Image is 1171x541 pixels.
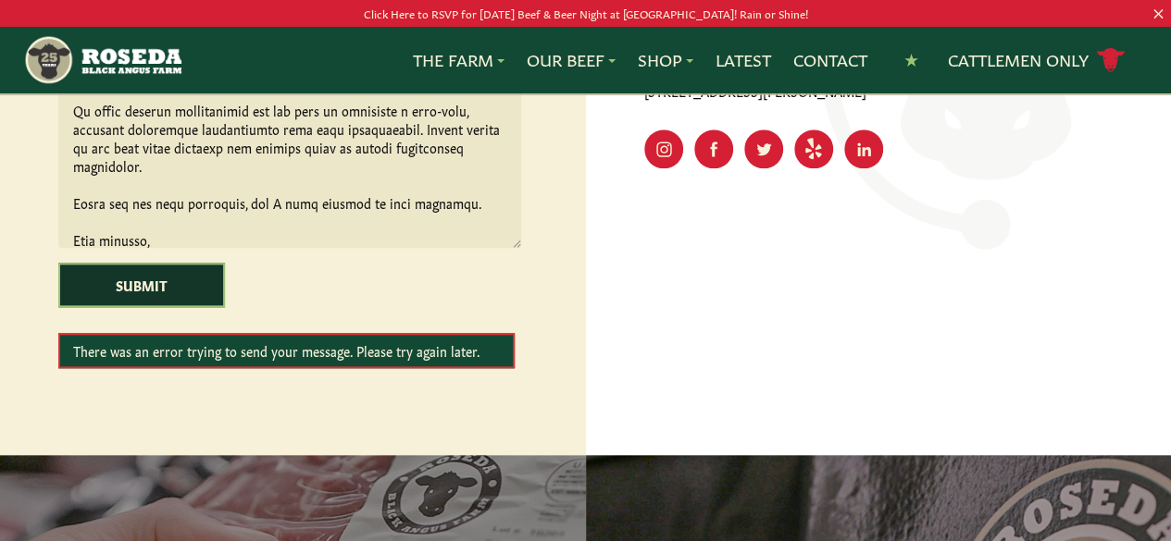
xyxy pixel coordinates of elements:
[58,4,1113,23] p: Click Here to RSVP for [DATE] Beef & Beer Night at [GEOGRAPHIC_DATA]! Rain or Shine!
[58,263,225,307] input: Submit
[716,48,771,72] a: Latest
[844,129,883,168] a: Visit Our LinkedIn Page
[744,129,783,168] a: Visit Our Twitter Page
[793,48,867,72] a: Contact
[694,129,733,168] a: Visit Our Facebook Page
[413,48,505,72] a: The Farm
[58,333,515,368] div: There was an error trying to send your message. Please try again later.
[23,34,181,86] img: https://roseda.com/wp-content/uploads/2021/05/roseda-25-header.png
[23,27,1147,93] nav: Main Navigation
[794,129,833,168] a: Visit Our Yelp Page
[948,44,1126,77] a: Cattlemen Only
[644,129,683,168] a: Visit Our Instagram Page
[527,48,616,72] a: Our Beef
[638,48,693,72] a: Shop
